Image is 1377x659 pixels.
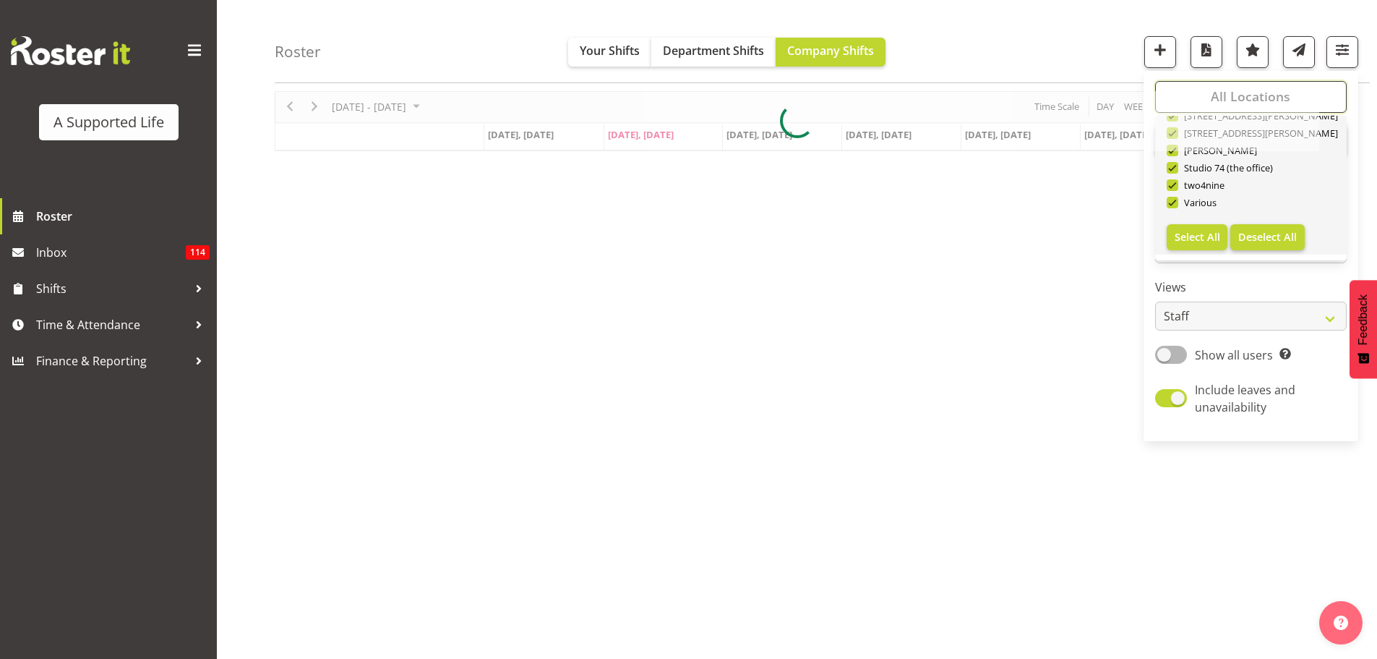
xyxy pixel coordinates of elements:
[568,38,651,67] button: Your Shifts
[663,43,764,59] span: Department Shifts
[53,111,164,133] div: A Supported Life
[776,38,885,67] button: Company Shifts
[1178,145,1258,156] span: [PERSON_NAME]
[36,242,186,263] span: Inbox
[186,245,210,260] span: 114
[1230,224,1305,250] button: Deselect All
[36,205,210,227] span: Roster
[11,36,130,65] img: Rosterit website logo
[1178,162,1274,174] span: Studio 74 (the office)
[1144,36,1176,68] button: Add a new shift
[787,43,874,59] span: Company Shifts
[275,43,321,60] h4: Roster
[1334,616,1348,630] img: help-xxl-2.png
[1326,36,1358,68] button: Filter Shifts
[1178,197,1217,208] span: Various
[36,278,188,299] span: Shifts
[1178,179,1225,191] span: two4nine
[1155,81,1347,113] button: All Locations
[651,38,776,67] button: Department Shifts
[36,350,188,372] span: Finance & Reporting
[1195,382,1295,415] span: Include leaves and unavailability
[1238,230,1297,244] span: Deselect All
[36,314,188,336] span: Time & Attendance
[1175,230,1220,244] span: Select All
[1357,294,1370,345] span: Feedback
[1167,224,1228,250] button: Select All
[1350,280,1377,378] button: Feedback - Show survey
[1155,279,1347,297] label: Views
[1195,347,1273,363] span: Show all users
[1237,36,1269,68] button: Highlight an important date within the roster.
[580,43,640,59] span: Your Shifts
[1191,36,1222,68] button: Download a PDF of the roster according to the set date range.
[1283,36,1315,68] button: Send a list of all shifts for the selected filtered period to all rostered employees.
[1211,88,1290,106] span: All Locations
